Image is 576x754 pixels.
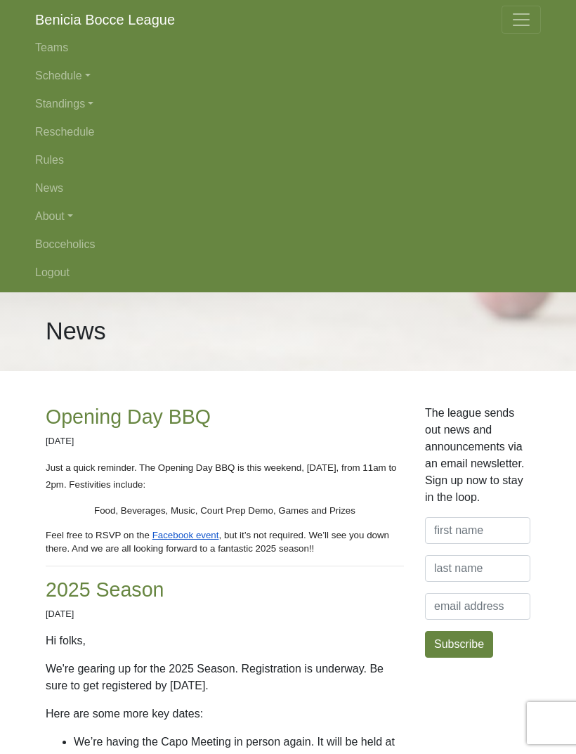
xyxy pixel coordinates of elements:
[46,661,404,694] p: We're gearing up for the 2025 Season. Registration is underway. Be sure to get registered by [DATE].
[46,578,164,601] a: 2025 Season
[425,631,493,658] button: Subscribe
[35,90,541,118] a: Standings
[425,593,530,620] input: email
[35,146,541,174] a: Rules
[425,555,530,582] input: last name
[46,607,404,620] p: [DATE]
[35,230,541,259] a: Bocceholics
[35,34,541,62] a: Teams
[35,174,541,202] a: News
[35,259,541,287] a: Logout
[46,632,404,649] p: Hi folks,
[150,528,219,540] a: Facebook event
[35,202,541,230] a: About
[46,706,404,722] p: Here are some more key dates:
[46,405,211,428] a: Opening Day BBQ
[35,118,541,146] a: Reschedule
[46,317,106,346] h1: News
[46,530,392,554] span: , but it’s not required. We’ll see you down there. And we are all looking forward to a fantastic ...
[94,505,355,516] span: Food, Beverages, Music, Court Prep Demo, Games and Prizes
[425,405,530,506] p: The league sends out news and announcements via an email newsletter. Sign up now to stay in the l...
[152,530,219,540] span: Facebook event
[46,462,399,489] span: Just a quick reminder. The Opening Day BBQ is this weekend, [DATE], from 11am to 2pm. Festivities...
[46,530,150,540] span: Feel free to RSVP on the
[35,6,175,34] a: Benicia Bocce League
[502,6,541,34] button: Toggle navigation
[35,62,541,90] a: Schedule
[425,517,530,544] input: first name
[46,434,404,448] p: [DATE]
